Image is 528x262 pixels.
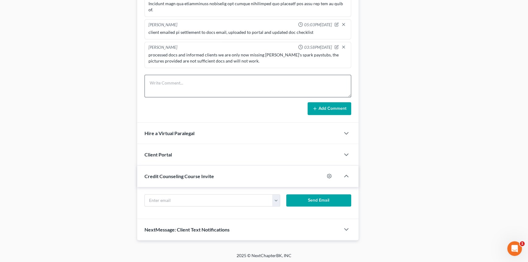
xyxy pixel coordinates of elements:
span: 1 [520,241,525,246]
div: [PERSON_NAME] [148,22,177,28]
div: client emailed pi settlement to docs email, uploaded to portal and updated doc checklist [148,29,347,35]
button: Add Comment [308,102,351,115]
span: Credit Counseling Course Invite [144,173,214,179]
div: [PERSON_NAME] [148,45,177,51]
iframe: Intercom live chat [507,241,522,256]
button: Send Email [286,194,351,206]
span: Hire a Virtual Paralegal [144,130,194,136]
span: Client Portal [144,152,172,157]
span: 03:58PM[DATE] [304,45,332,50]
span: 05:03PM[DATE] [304,22,332,28]
span: NextMessage: Client Text Notifications [144,227,230,232]
input: Enter email [145,195,273,206]
div: processed docs and informed clients we are only now missing [PERSON_NAME]'s spark paystubs, the p... [148,52,347,64]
